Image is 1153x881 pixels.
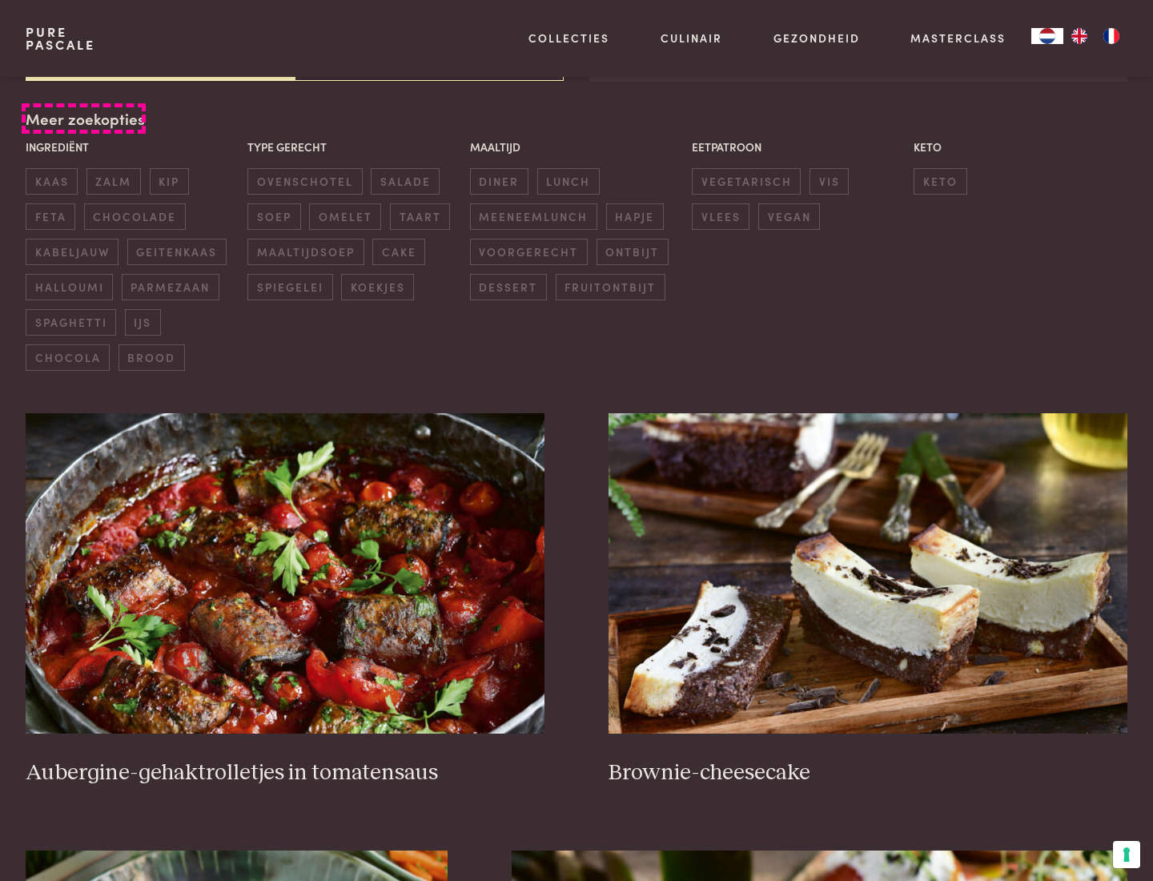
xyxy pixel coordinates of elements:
button: Uw voorkeuren voor toestemming voor trackingtechnologieën [1113,841,1140,868]
span: vis [810,168,849,195]
span: voorgerecht [470,239,588,265]
span: vegetarisch [692,168,801,195]
span: spaghetti [26,309,116,336]
span: meeneemlunch [470,203,597,230]
a: Masterclass [910,30,1006,46]
span: hapje [606,203,664,230]
span: diner [470,168,528,195]
span: maaltijdsoep [247,239,364,265]
span: brood [119,344,185,371]
p: Ingrediënt [26,139,239,155]
span: spiegelei [247,274,332,300]
span: soep [247,203,300,230]
span: chocolade [84,203,186,230]
aside: Language selected: Nederlands [1031,28,1127,44]
a: NL [1031,28,1063,44]
span: kaas [26,168,78,195]
span: feta [26,203,75,230]
span: taart [390,203,450,230]
p: Maaltijd [470,139,684,155]
span: keto [914,168,966,195]
p: Eetpatroon [692,139,906,155]
span: omelet [309,203,381,230]
h3: Brownie-cheesecake [609,759,1127,787]
a: Collecties [528,30,609,46]
span: ontbijt [597,239,669,265]
a: FR [1095,28,1127,44]
a: Brownie-cheesecake Brownie-cheesecake [609,413,1127,786]
a: Aubergine-gehaktrolletjes in tomatensaus Aubergine-gehaktrolletjes in tomatensaus [26,413,544,786]
span: salade [371,168,440,195]
img: Aubergine-gehaktrolletjes in tomatensaus [26,413,544,734]
span: halloumi [26,274,113,300]
span: geitenkaas [127,239,227,265]
span: koekjes [341,274,414,300]
span: chocola [26,344,110,371]
span: fruitontbijt [556,274,665,300]
div: Language [1031,28,1063,44]
span: kabeljauw [26,239,119,265]
span: ijs [125,309,161,336]
span: lunch [537,168,600,195]
span: kip [150,168,189,195]
span: parmezaan [122,274,219,300]
ul: Language list [1063,28,1127,44]
p: Type gerecht [247,139,461,155]
p: Keto [914,139,1127,155]
a: Culinair [661,30,722,46]
a: EN [1063,28,1095,44]
span: dessert [470,274,547,300]
span: cake [372,239,425,265]
h3: Aubergine-gehaktrolletjes in tomatensaus [26,759,544,787]
a: PurePascale [26,26,95,51]
span: vegan [758,203,820,230]
span: vlees [692,203,749,230]
span: ovenschotel [247,168,362,195]
img: Brownie-cheesecake [609,413,1127,734]
a: Gezondheid [773,30,860,46]
span: zalm [86,168,141,195]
